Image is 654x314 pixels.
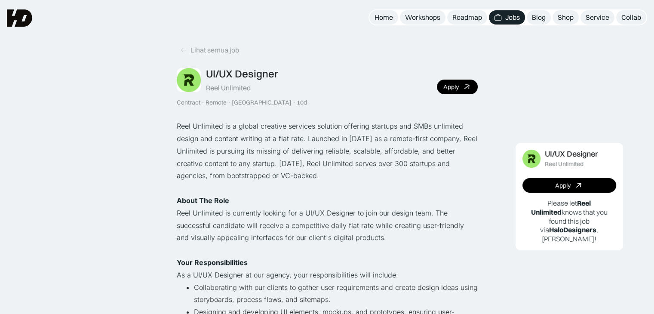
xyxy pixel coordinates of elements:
[549,225,596,234] b: HaloDesigners
[177,244,478,256] p: ‍
[443,83,459,91] div: Apply
[206,83,251,92] div: Reel Unlimited
[297,99,307,106] div: 10d
[522,150,540,168] img: Job Image
[522,178,616,193] a: Apply
[177,256,478,269] p: ‍ ‍
[545,160,583,168] div: Reel Unlimited
[553,10,579,25] a: Shop
[616,10,646,25] a: Collab
[405,13,440,22] div: Workshops
[531,199,591,216] b: Reel Unlimited
[177,207,478,244] p: Reel Unlimited is currently looking for a UI/UX Designer to join our design team. The successful ...
[586,13,609,22] div: Service
[177,182,478,194] p: ‍
[177,120,478,182] p: Reel Unlimited is a global creative services solution offering startups and SMBs unlimited design...
[532,13,546,22] div: Blog
[292,99,296,106] div: ·
[527,10,551,25] a: Blog
[580,10,614,25] a: Service
[177,43,243,57] a: Lihat semua job
[177,68,201,92] img: Job Image
[194,281,478,306] li: Collaborating with our clients to gather user requirements and create design ideas using storyboa...
[232,99,292,106] div: [GEOGRAPHIC_DATA]
[400,10,445,25] a: Workshops
[505,13,520,22] div: Jobs
[177,194,478,207] p: ‍ ‍
[522,199,616,243] p: Please let knows that you found this job via , [PERSON_NAME]!
[558,13,574,22] div: Shop
[437,80,478,94] a: Apply
[452,13,482,22] div: Roadmap
[555,182,571,189] div: Apply
[375,13,393,22] div: Home
[447,10,487,25] a: Roadmap
[177,258,248,267] strong: Your Responsibilities
[201,99,205,106] div: ·
[177,196,229,205] strong: About The Role
[206,99,227,106] div: Remote
[369,10,398,25] a: Home
[206,68,278,80] div: UI/UX Designer
[177,99,200,106] div: Contract
[177,269,478,281] p: As a UI/UX Designer at our agency, your responsibilities will include:
[621,13,641,22] div: Collab
[489,10,525,25] a: Jobs
[190,46,239,55] div: Lihat semua job
[227,99,231,106] div: ·
[545,150,598,159] div: UI/UX Designer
